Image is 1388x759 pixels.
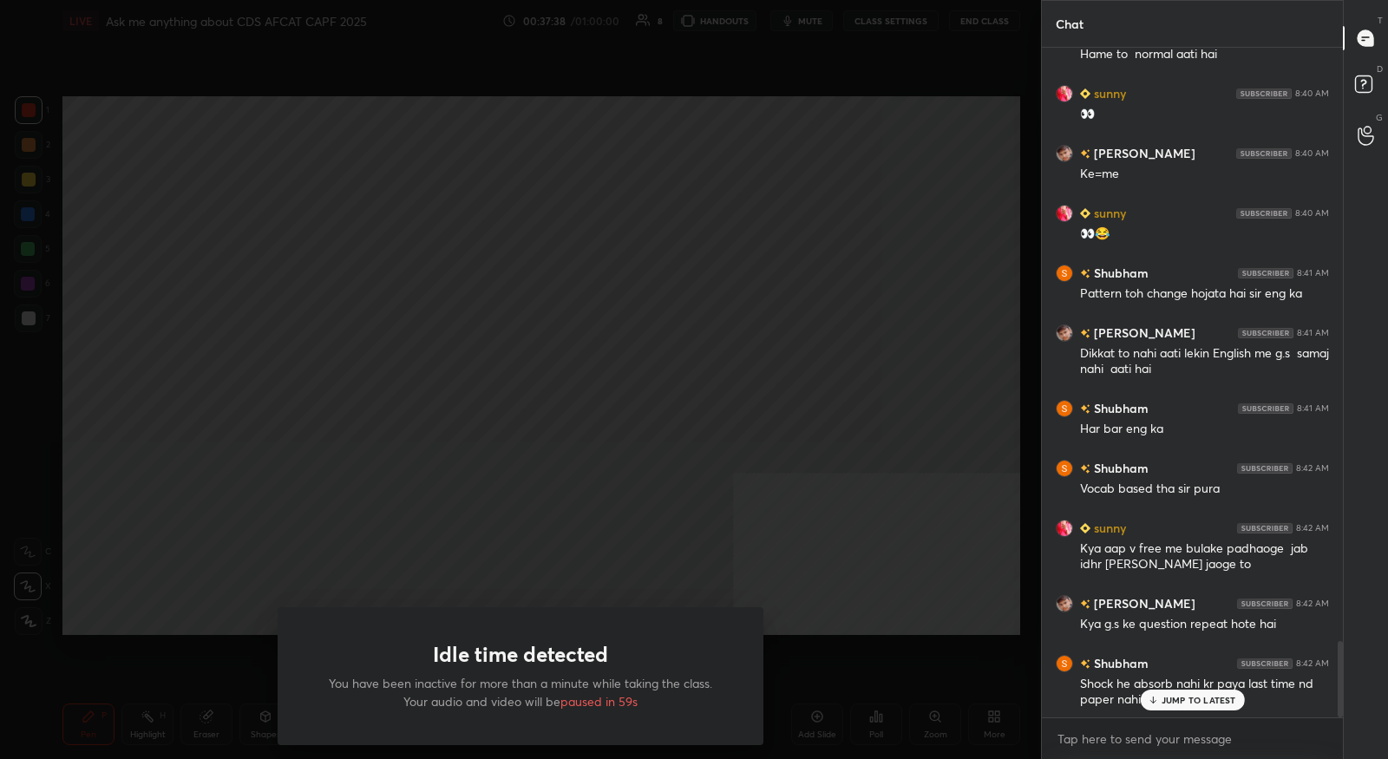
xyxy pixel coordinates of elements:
[1056,595,1073,612] img: 7f65f3db181646d9863749dcf959b23c.jpg
[1296,523,1329,533] div: 8:42 AM
[1080,599,1090,609] img: no-rating-badge.077c3623.svg
[1236,88,1292,99] img: 4P8fHbbgJtejmAAAAAElFTkSuQmCC
[1236,148,1292,159] img: 4P8fHbbgJtejmAAAAAElFTkSuQmCC
[433,642,608,667] h1: Idle time detected
[1090,204,1126,222] h6: sunny
[1056,324,1073,342] img: 7f65f3db181646d9863749dcf959b23c.jpg
[1238,268,1293,278] img: 4P8fHbbgJtejmAAAAAElFTkSuQmCC
[1236,208,1292,219] img: 4P8fHbbgJtejmAAAAAElFTkSuQmCC
[1080,226,1329,243] div: 👀😂
[1296,599,1329,609] div: 8:42 AM
[1237,523,1293,533] img: 4P8fHbbgJtejmAAAAAElFTkSuQmCC
[1237,599,1293,609] img: 4P8fHbbgJtejmAAAAAElFTkSuQmCC
[1376,111,1383,124] p: G
[1295,148,1329,159] div: 8:40 AM
[1295,208,1329,219] div: 8:40 AM
[1377,62,1383,75] p: D
[1080,88,1090,99] img: Learner_Badge_beginner_1_8b307cf2a0.svg
[1237,463,1293,474] img: 4P8fHbbgJtejmAAAAAElFTkSuQmCC
[1042,1,1097,47] p: Chat
[1090,399,1149,417] h6: Shubham
[319,674,722,710] p: You have been inactive for more than a minute while taking the class. Your audio and video will be
[1080,659,1090,669] img: no-rating-badge.077c3623.svg
[1090,459,1149,477] h6: Shubham
[1056,655,1073,672] img: 1188d29f1a864015b2086f18c43cb019.jpg
[1237,658,1293,669] img: 4P8fHbbgJtejmAAAAAElFTkSuQmCC
[1296,658,1329,669] div: 8:42 AM
[1080,421,1329,438] div: Har bar eng ka
[1297,328,1329,338] div: 8:41 AM
[1080,676,1329,709] div: Shock he absorb nahi kr paya last time nd paper nahi nikala
[1080,166,1329,183] div: Ke=me
[1080,285,1329,303] div: Pattern toh change hojata hai sir eng ka
[1238,328,1293,338] img: 4P8fHbbgJtejmAAAAAElFTkSuQmCC
[1378,14,1383,27] p: T
[1080,149,1090,159] img: no-rating-badge.077c3623.svg
[1080,464,1090,474] img: no-rating-badge.077c3623.svg
[1080,616,1329,633] div: Kya g.s ke question repeat hote hai
[1090,144,1195,162] h6: [PERSON_NAME]
[1238,403,1293,414] img: 4P8fHbbgJtejmAAAAAElFTkSuQmCC
[1080,481,1329,498] div: Vocab based tha sir pura
[1080,540,1329,573] div: Kya aap v free me bulake padhaoge jab idhr [PERSON_NAME] jaoge to
[1080,329,1090,338] img: no-rating-badge.077c3623.svg
[1056,520,1073,537] img: 1c4bb4c61bc349a4bbcaa1142a4a77d3.jpg
[1056,460,1073,477] img: 1188d29f1a864015b2086f18c43cb019.jpg
[1162,695,1236,705] p: JUMP TO LATEST
[1090,84,1126,102] h6: sunny
[1295,88,1329,99] div: 8:40 AM
[1090,519,1126,537] h6: sunny
[1080,404,1090,414] img: no-rating-badge.077c3623.svg
[1056,145,1073,162] img: 7f65f3db181646d9863749dcf959b23c.jpg
[1080,106,1329,123] div: 👀
[1056,85,1073,102] img: 1c4bb4c61bc349a4bbcaa1142a4a77d3.jpg
[1090,594,1195,612] h6: [PERSON_NAME]
[560,693,638,710] span: paused in 59s
[1042,48,1343,718] div: grid
[1056,265,1073,282] img: 1188d29f1a864015b2086f18c43cb019.jpg
[1090,324,1195,342] h6: [PERSON_NAME]
[1297,403,1329,414] div: 8:41 AM
[1297,268,1329,278] div: 8:41 AM
[1090,654,1149,672] h6: Shubham
[1080,523,1090,533] img: Learner_Badge_beginner_1_8b307cf2a0.svg
[1090,264,1149,282] h6: Shubham
[1080,208,1090,219] img: Learner_Badge_beginner_1_8b307cf2a0.svg
[1080,269,1090,278] img: no-rating-badge.077c3623.svg
[1056,205,1073,222] img: 1c4bb4c61bc349a4bbcaa1142a4a77d3.jpg
[1056,400,1073,417] img: 1188d29f1a864015b2086f18c43cb019.jpg
[1296,463,1329,474] div: 8:42 AM
[1080,345,1329,378] div: Dikkat to nahi aati lekin English me g.s samaj nahi aati hai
